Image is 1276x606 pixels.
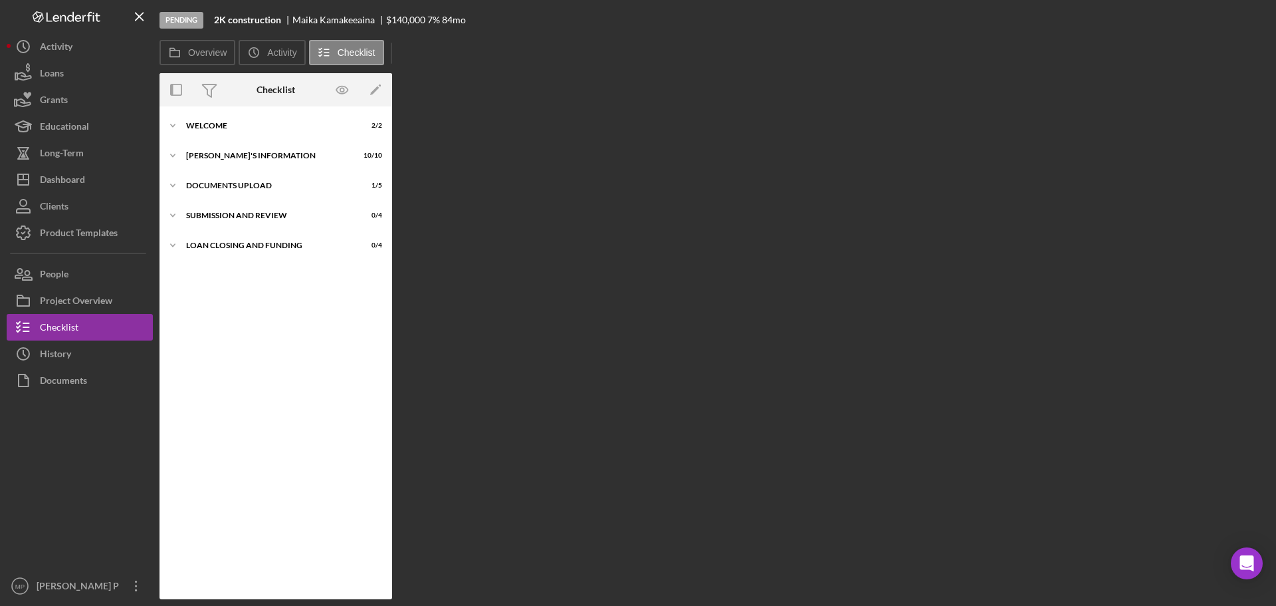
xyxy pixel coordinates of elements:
[40,166,85,196] div: Dashboard
[1231,547,1263,579] div: Open Intercom Messenger
[40,140,84,170] div: Long-Term
[186,182,349,190] div: DOCUMENTS UPLOAD
[427,15,440,25] div: 7 %
[239,40,305,65] button: Activity
[40,287,112,317] div: Project Overview
[358,241,382,249] div: 0 / 4
[338,47,375,58] label: Checklist
[40,33,72,63] div: Activity
[386,14,425,25] span: $140,000
[214,15,281,25] b: 2K construction
[7,60,153,86] button: Loans
[40,314,78,344] div: Checklist
[40,193,68,223] div: Clients
[7,140,153,166] button: Long-Term
[7,341,153,367] button: History
[40,86,68,116] div: Grants
[292,15,386,25] div: Maika Kamakeeaina
[7,287,153,314] button: Project Overview
[40,341,71,371] div: History
[7,113,153,140] button: Educational
[358,212,382,220] div: 0 / 4
[7,86,153,113] button: Grants
[186,212,349,220] div: SUBMISSION AND REVIEW
[309,40,384,65] button: Checklist
[7,573,153,599] button: MP[PERSON_NAME] P
[358,152,382,160] div: 10 / 10
[186,241,349,249] div: LOAN CLOSING AND FUNDING
[186,152,349,160] div: [PERSON_NAME]'S INFORMATION
[442,15,466,25] div: 84 mo
[40,113,89,143] div: Educational
[7,261,153,287] button: People
[7,193,153,220] button: Clients
[358,182,382,190] div: 1 / 5
[188,47,227,58] label: Overview
[7,314,153,341] button: Checklist
[257,84,295,95] div: Checklist
[40,60,64,90] div: Loans
[40,220,118,249] div: Product Templates
[15,583,25,590] text: MP
[267,47,296,58] label: Activity
[40,367,87,397] div: Documents
[358,122,382,130] div: 2 / 2
[186,122,349,130] div: WELCOME
[159,40,235,65] button: Overview
[159,12,203,29] div: Pending
[7,220,153,246] button: Product Templates
[7,33,153,60] button: Activity
[7,367,153,394] button: Documents
[7,166,153,193] button: Dashboard
[33,573,120,603] div: [PERSON_NAME] P
[40,261,68,291] div: People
